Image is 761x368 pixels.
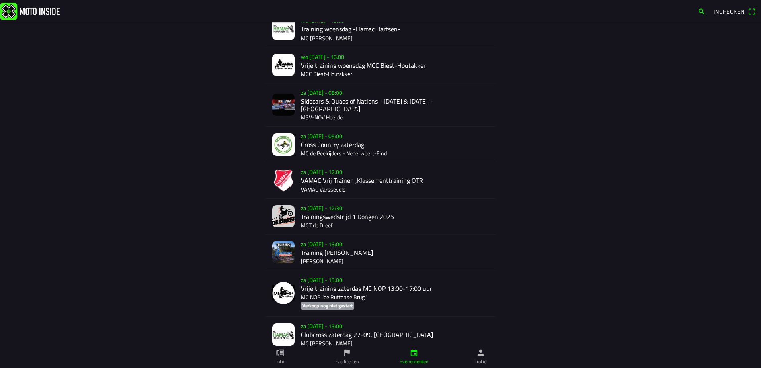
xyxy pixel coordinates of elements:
[266,83,495,127] a: za [DATE] - 08:00Sidecars & Quads of Nations - [DATE] & [DATE] - [GEOGRAPHIC_DATA]MSV-NOV Heerde
[272,54,295,76] img: RsLYVIJ3HdxBcd7YXp8gprPg8v9FlRA0bzDE6f0r.jpg
[343,348,351,357] ion-icon: flag
[266,11,495,47] a: wo [DATE] - 15:00Training woensdag -Hamac Harfsen-MC [PERSON_NAME]
[272,18,295,40] img: SoimOexaOJD0EA6fdtWkrTLMgSr0Lz7NgFJ5t3wr.jpg
[272,241,295,263] img: N3lxsS6Zhak3ei5Q5MtyPEvjHqMuKUUTBqHB2i4g.png
[266,235,495,270] a: za [DATE] - 13:00Training [PERSON_NAME][PERSON_NAME]
[272,133,295,156] img: aAdPnaJ0eM91CyR0W3EJwaucQemX36SUl3ujApoD.jpeg
[266,47,495,83] a: wo [DATE] - 16:00Vrije training woensdag MCC Biest-HoutakkerMCC Biest-Houtakker
[710,4,759,18] a: Incheckenqr scanner
[694,4,710,18] a: search
[272,205,295,227] img: 93T3reSmquxdw3vykz1q1cFWxKRYEtHxrElz4fEm.jpg
[266,317,495,352] a: za [DATE] - 13:00Clubcross zaterdag 27-09, [GEOGRAPHIC_DATA]MC [PERSON_NAME]
[335,358,359,365] ion-label: Faciliteiten
[266,199,495,235] a: za [DATE] - 12:30Trainingswedstrijd 1 Dongen 2025MCT de Dreef
[476,348,485,357] ion-icon: person
[276,358,284,365] ion-label: Info
[266,270,495,317] a: za [DATE] - 13:00Vrije training zaterdag MC NOP 13:00-17:00 uurMC NOP "de Ruttense Brug"Verkoop n...
[276,348,285,357] ion-icon: paper
[714,7,745,16] span: Inchecken
[400,358,429,365] ion-label: Evenementen
[272,169,295,192] img: v8yLAlcV2EDr5BhTd3ao95xgesV199AzVZhagmAy.png
[266,162,495,198] a: za [DATE] - 12:00VAMAC Vrij Trainen ,Klassementtraining OTRVAMAC Varsseveld
[272,282,295,304] img: NjdwpvkGicnr6oC83998ZTDUeXJJ29cK9cmzxz8K.png
[272,94,295,116] img: 2jubyqFwUY625b9WQNj3VlvG0cDiWSkTgDyQjPWg.jpg
[410,348,418,357] ion-icon: calendar
[474,358,488,365] ion-label: Profiel
[266,127,495,162] a: za [DATE] - 09:00Cross Country zaterdagMC de Peelrijders - Nederweert-Eind
[272,323,295,346] img: mf9H8d1a5TKedy5ZUBjz7cfp0XTXDcWLaUn258t6.jpg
